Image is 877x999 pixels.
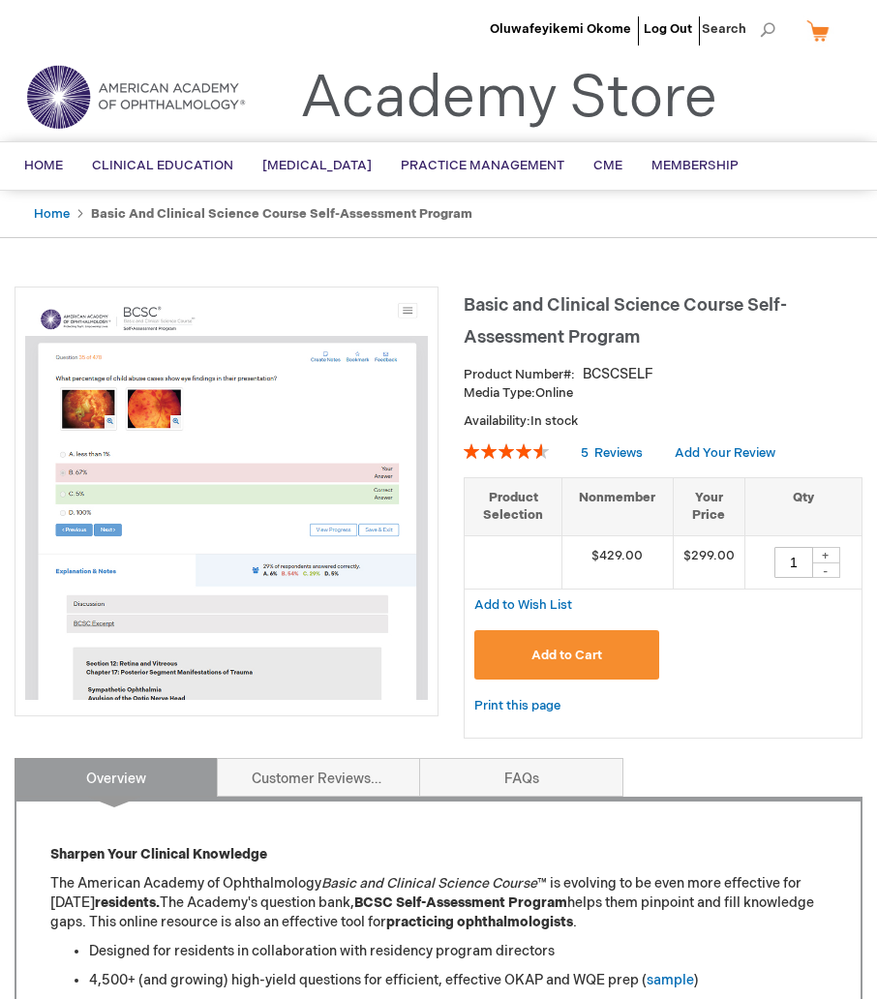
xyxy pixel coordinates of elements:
img: Basic and Clinical Science Course Self-Assessment Program [25,297,428,700]
a: Add to Wish List [474,596,572,613]
p: Availability: [464,412,862,431]
div: + [811,547,840,563]
th: Your Price [673,477,744,535]
div: 92% [464,443,549,459]
td: $299.00 [673,535,744,589]
a: 5 Reviews [581,445,646,461]
li: Designed for residents in collaboration with residency program directors [89,942,827,961]
strong: BCSC Self-Assessment Program [354,894,567,911]
strong: practicing ophthalmologists [386,914,573,930]
span: 5 [581,445,589,461]
p: The American Academy of Ophthalmology ™ is evolving to be even more effective for [DATE] The Acad... [50,874,827,932]
a: FAQs [419,758,622,797]
a: Customer Reviews5 [217,758,420,797]
span: CME [593,158,622,173]
strong: Basic and Clinical Science Course Self-Assessment Program [91,206,472,222]
a: Log Out [644,21,692,37]
a: sample [647,972,694,988]
span: Add to Wish List [474,597,572,613]
a: Overview [15,758,218,797]
th: Product Selection [465,477,561,535]
a: Add Your Review [675,445,775,461]
li: 4,500+ (and growing) high-yield questions for efficient, effective OKAP and WQE prep ( ) [89,971,827,990]
a: Print this page [474,694,560,718]
strong: residents. [95,894,160,911]
p: Online [464,384,862,403]
th: Qty [744,477,862,535]
span: Home [24,158,63,173]
span: Basic and Clinical Science Course Self-Assessment Program [464,295,787,348]
span: Add to Cart [531,648,602,663]
span: In stock [530,413,578,429]
strong: Media Type: [464,385,535,401]
div: BCSCSELF [583,365,653,384]
a: Oluwafeyikemi Okome [490,21,631,37]
td: $429.00 [561,535,673,589]
th: Nonmember [561,477,673,535]
strong: Sharpen Your Clinical Knowledge [50,846,267,863]
strong: Product Number [464,367,575,382]
span: Membership [651,158,739,173]
em: Basic and Clinical Science Course [321,875,537,892]
div: - [811,562,840,578]
span: Search [702,10,775,48]
button: Add to Cart [474,630,659,680]
input: Qty [774,547,813,578]
a: Home [34,206,70,222]
a: Academy Store [300,64,717,134]
span: Reviews [594,445,643,461]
